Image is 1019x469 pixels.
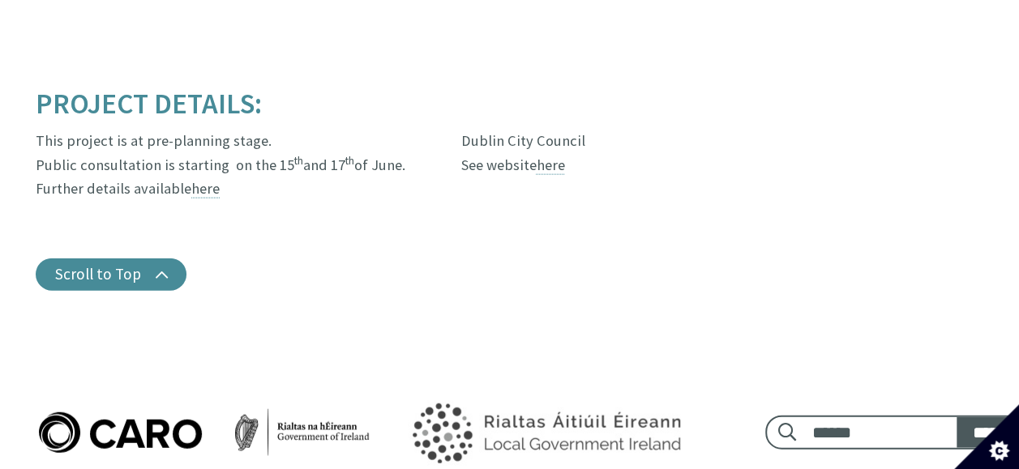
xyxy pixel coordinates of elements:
[36,129,437,200] p: This project is at pre-planning stage. Public consultation is starting on the 15 and 17 of June. ...
[36,88,741,120] h2: Project Details:
[36,258,186,291] button: Scroll to Top
[954,404,1019,469] button: Set cookie preferences
[460,129,740,177] p: Dublin City Council See website
[191,179,220,198] a: here
[36,409,373,456] img: Caro logo
[536,156,564,175] a: here
[345,153,354,168] sup: th
[294,153,303,168] sup: th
